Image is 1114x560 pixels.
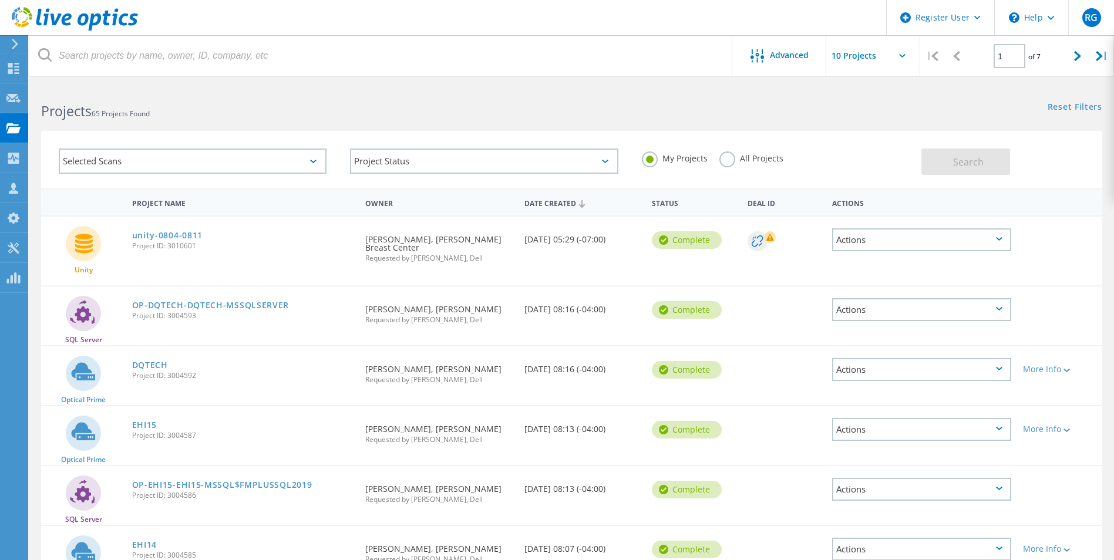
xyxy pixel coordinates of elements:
div: Complete [652,481,722,498]
span: RG [1085,13,1098,22]
span: Project ID: 3004585 [132,552,354,559]
div: Complete [652,421,722,438]
span: SQL Server [65,516,102,523]
div: [DATE] 08:16 (-04:00) [519,346,646,385]
a: EHI14 [132,541,157,549]
span: Advanced [770,51,809,59]
div: [DATE] 08:13 (-04:00) [519,406,646,445]
div: Date Created [519,191,646,214]
svg: \n [1009,12,1019,23]
span: Requested by [PERSON_NAME], Dell [365,376,513,383]
span: Project ID: 3010601 [132,242,354,249]
div: Status [646,191,742,213]
div: Complete [652,301,722,319]
span: Search [953,156,984,168]
div: [DATE] 08:16 (-04:00) [519,286,646,325]
div: [PERSON_NAME], [PERSON_NAME] Breast Center [359,217,519,274]
span: Requested by [PERSON_NAME], Dell [365,496,513,503]
div: [DATE] 05:29 (-07:00) [519,217,646,255]
span: Project ID: 3004587 [132,432,354,439]
a: Live Optics Dashboard [12,25,138,33]
div: [PERSON_NAME], [PERSON_NAME] [359,406,519,455]
span: Requested by [PERSON_NAME], Dell [365,436,513,443]
div: More Info [1023,365,1096,373]
div: [PERSON_NAME], [PERSON_NAME] [359,346,519,395]
span: Optical Prime [61,396,106,403]
b: Projects [41,102,92,120]
div: Actions [826,191,1017,213]
div: Project Status [350,149,618,174]
div: More Info [1023,425,1096,433]
span: SQL Server [65,336,102,343]
div: Complete [652,231,722,249]
a: Reset Filters [1048,103,1102,113]
span: Project ID: 3004592 [132,372,354,379]
span: Project ID: 3004586 [132,492,354,499]
span: 65 Projects Found [92,109,150,119]
span: of 7 [1028,52,1041,62]
label: My Projects [642,151,708,163]
span: Requested by [PERSON_NAME], Dell [365,255,513,262]
a: unity-0804-0811 [132,231,203,239]
a: DQTECH [132,361,168,369]
div: | [920,35,944,77]
div: Deal Id [742,191,827,213]
div: Selected Scans [59,149,327,174]
div: Complete [652,541,722,558]
label: All Projects [719,151,783,163]
a: EHI15 [132,421,157,429]
span: Optical Prime [61,456,106,463]
div: | [1090,35,1114,77]
div: Actions [832,418,1011,441]
span: Project ID: 3004593 [132,312,354,319]
div: [PERSON_NAME], [PERSON_NAME] [359,286,519,335]
div: [PERSON_NAME], [PERSON_NAME] [359,466,519,515]
div: Owner [359,191,519,213]
div: Complete [652,361,722,379]
input: Search projects by name, owner, ID, company, etc [29,35,733,76]
div: [DATE] 08:13 (-04:00) [519,466,646,505]
div: Actions [832,478,1011,501]
div: Actions [832,358,1011,381]
a: OP-DQTECH-DQTECH-MSSQLSERVER [132,301,290,309]
span: Unity [75,266,93,274]
div: More Info [1023,545,1096,553]
div: Actions [832,228,1011,251]
a: OP-EHI15-EHI15-MSSQL$FMPLUSSQL2019 [132,481,312,489]
div: Actions [832,298,1011,321]
span: Requested by [PERSON_NAME], Dell [365,316,513,323]
button: Search [921,149,1010,175]
div: Project Name [126,191,360,213]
